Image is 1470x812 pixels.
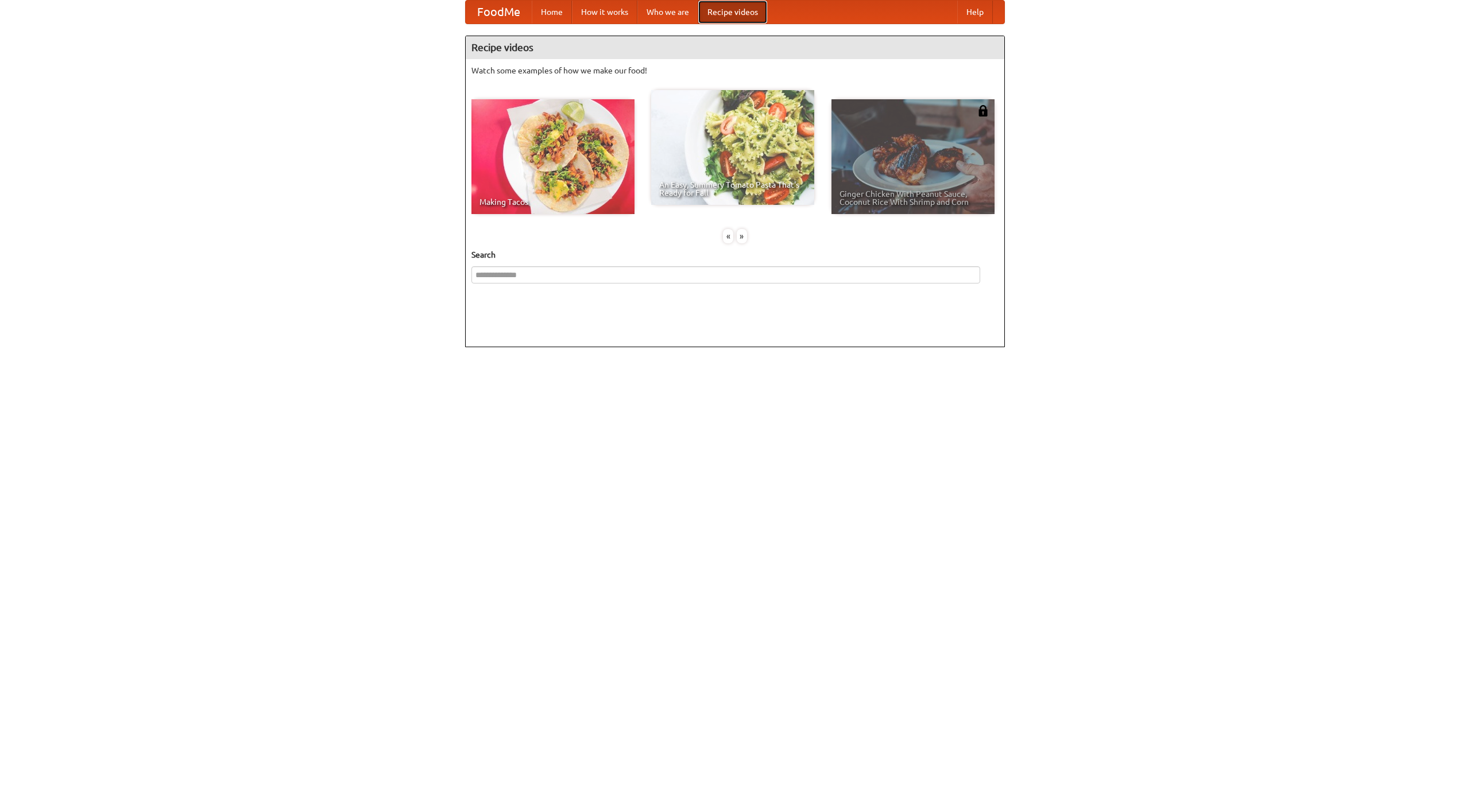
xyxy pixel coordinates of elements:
img: 483408.png [977,105,989,116]
div: » [737,229,747,243]
a: Who we are [637,1,698,24]
a: Help [957,1,993,24]
a: Making Tacos [471,99,635,214]
a: How it works [572,1,637,24]
a: FoodMe [466,1,532,24]
a: Home [532,1,572,24]
span: An Easy, Summery Tomato Pasta That's Ready for Fall [659,181,806,197]
a: Recipe videos [698,1,767,24]
span: Making Tacos [479,198,626,206]
h4: Recipe videos [466,36,1004,59]
p: Watch some examples of how we make our food! [471,65,999,76]
div: « [723,229,733,243]
h5: Search [471,249,999,261]
a: An Easy, Summery Tomato Pasta That's Ready for Fall [651,90,814,205]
